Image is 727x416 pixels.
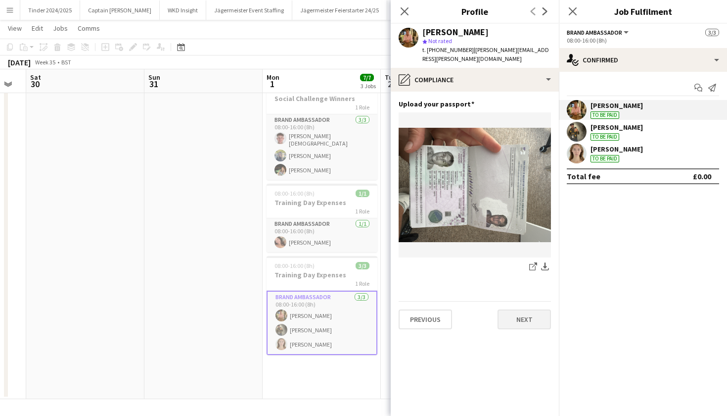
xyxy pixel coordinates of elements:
div: To be paid [591,155,619,162]
button: Previous [399,310,452,329]
span: Mon [267,73,279,82]
button: Jägermeister Feierstarter 24/25 [292,0,387,20]
span: 08:00-16:00 (8h) [274,190,315,197]
span: | [PERSON_NAME][EMAIL_ADDRESS][PERSON_NAME][DOMAIN_NAME] [422,46,549,62]
span: Brand Ambassador [567,29,622,36]
app-card-role: Brand Ambassador3/308:00-16:00 (8h)[PERSON_NAME][DEMOGRAPHIC_DATA][PERSON_NAME][PERSON_NAME] [267,114,377,180]
button: Next [498,310,551,329]
h3: Profile [391,5,559,18]
button: Jägermeister Event Staffing [206,0,292,20]
span: 1 Role [355,208,369,215]
h3: Social Challenge Winners [267,94,377,103]
span: 1 Role [355,104,369,111]
span: 3/3 [705,29,719,36]
app-job-card: 08:00-16:00 (8h)1/1Training Day Expenses1 RoleBrand Ambassador1/108:00-16:00 (8h)[PERSON_NAME] [267,184,377,252]
span: View [8,24,22,33]
button: Brand Ambassador [567,29,630,36]
h3: Upload your passport [399,100,474,108]
div: 3 Jobs [361,82,376,90]
span: 1 Role [355,280,369,287]
div: To be paid [591,133,619,141]
span: 31 [147,78,160,90]
button: Tinder 2024/2025 [20,0,80,20]
span: Sat [30,73,41,82]
div: 08:00-16:00 (8h) [567,37,719,44]
div: [PERSON_NAME] [591,101,643,110]
span: t. [PHONE_NUMBER] [422,46,474,53]
div: [DATE] [8,57,31,67]
span: 7/7 [360,74,374,81]
button: Jägermeister Feierstarter 25/26 [387,0,489,20]
div: [PERSON_NAME] [422,28,489,37]
img: image.jpg [399,128,551,242]
div: Compliance [391,68,559,92]
span: 3/3 [356,262,369,269]
span: 1/1 [356,190,369,197]
span: Sun [148,73,160,82]
span: Tue [385,73,396,82]
div: To be paid [591,111,619,119]
span: Not rated [428,37,452,45]
button: WKD Insight [160,0,206,20]
div: Confirmed [559,48,727,72]
div: Total fee [567,171,600,181]
a: Edit [28,22,47,35]
h3: Job Fulfilment [559,5,727,18]
h3: Training Day Expenses [267,198,377,207]
app-card-role: Brand Ambassador1/108:00-16:00 (8h)[PERSON_NAME] [267,218,377,252]
span: Jobs [53,24,68,33]
span: 2 [383,78,396,90]
a: View [4,22,26,35]
span: 30 [29,78,41,90]
div: £0.00 [693,171,711,181]
a: Jobs [49,22,72,35]
h3: Training Day Expenses [267,270,377,279]
span: Edit [32,24,43,33]
span: 1 [265,78,279,90]
app-job-card: 08:00-16:00 (8h)3/3Training Day Expenses1 RoleBrand Ambassador3/308:00-16:00 (8h)[PERSON_NAME][PE... [267,256,377,355]
span: Week 35 [33,58,57,66]
div: BST [61,58,71,66]
span: Comms [78,24,100,33]
app-job-card: 08:00-16:00 (8h)3/3Social Challenge Winners1 RoleBrand Ambassador3/308:00-16:00 (8h)[PERSON_NAME]... [267,80,377,180]
div: [PERSON_NAME] [591,123,643,132]
app-card-role: Brand Ambassador3/308:00-16:00 (8h)[PERSON_NAME][PERSON_NAME][PERSON_NAME] [267,291,377,355]
a: Comms [74,22,104,35]
button: Captain [PERSON_NAME] [80,0,160,20]
span: 08:00-16:00 (8h) [274,262,315,269]
div: [PERSON_NAME] [591,145,643,154]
